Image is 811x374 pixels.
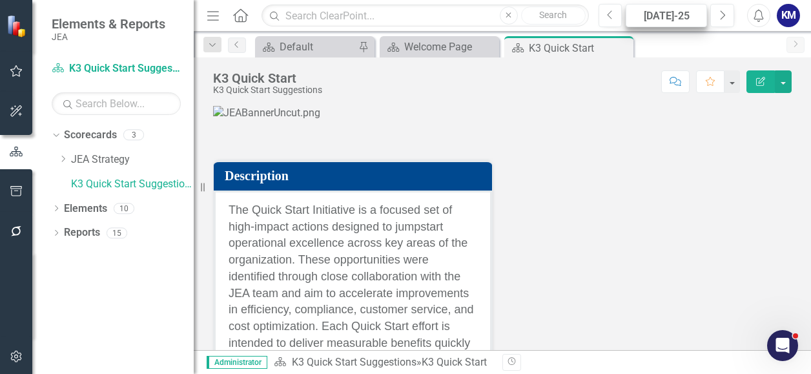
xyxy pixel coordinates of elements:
[767,330,798,361] iframe: Intercom live chat
[123,130,144,141] div: 3
[64,202,107,216] a: Elements
[213,71,322,85] div: K3 Quick Start
[280,39,355,55] div: Default
[107,227,127,238] div: 15
[52,16,165,32] span: Elements & Reports
[71,152,194,167] a: JEA Strategy
[207,356,267,369] span: Administrator
[539,10,567,20] span: Search
[213,85,322,95] div: K3 Quick Start Suggestions
[383,39,496,55] a: Welcome Page
[258,39,355,55] a: Default
[52,32,165,42] small: JEA
[404,39,496,55] div: Welcome Page
[626,4,707,27] button: [DATE]-25
[213,106,320,121] img: JEABannerUncut.png
[64,128,117,143] a: Scorecards
[52,61,181,76] a: K3 Quick Start Suggestions
[529,40,630,56] div: K3 Quick Start
[422,356,487,368] div: K3 Quick Start
[225,169,486,183] h3: Description
[262,5,588,27] input: Search ClearPoint...
[630,8,703,24] div: [DATE]-25
[52,92,181,115] input: Search Below...
[64,225,100,240] a: Reports
[274,355,493,370] div: »
[777,4,800,27] button: KM
[71,177,194,192] a: K3 Quick Start Suggestions
[5,14,30,38] img: ClearPoint Strategy
[114,203,134,214] div: 10
[521,6,586,25] button: Search
[292,356,416,368] a: K3 Quick Start Suggestions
